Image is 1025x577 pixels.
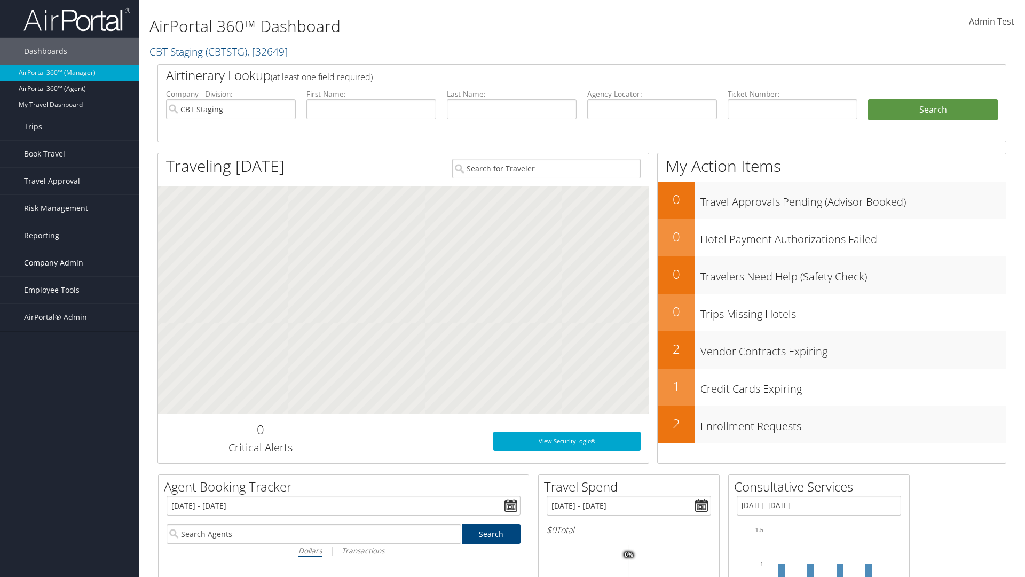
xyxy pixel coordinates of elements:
h2: Travel Spend [544,478,719,496]
div: | [167,544,521,557]
h1: My Action Items [658,155,1006,177]
a: Admin Test [969,5,1014,38]
a: View SecurityLogic® [493,432,641,451]
h3: Enrollment Requests [700,414,1006,434]
label: First Name: [306,89,436,99]
h3: Travelers Need Help (Safety Check) [700,264,1006,284]
label: Agency Locator: [587,89,717,99]
label: Company - Division: [166,89,296,99]
a: CBT Staging [149,44,288,59]
h3: Credit Cards Expiring [700,376,1006,396]
span: Risk Management [24,195,88,222]
a: 0Travelers Need Help (Safety Check) [658,256,1006,294]
h3: Hotel Payment Authorizations Failed [700,227,1006,247]
span: $0 [547,524,556,536]
h2: 0 [658,265,695,283]
tspan: 0% [625,552,633,558]
label: Ticket Number: [728,89,857,99]
i: Transactions [342,545,384,556]
h3: Trips Missing Hotels [700,301,1006,322]
span: Book Travel [24,141,65,167]
label: Last Name: [447,89,577,99]
h2: Airtinerary Lookup [166,66,927,84]
span: (at least one field required) [271,71,373,83]
h3: Travel Approvals Pending (Advisor Booked) [700,189,1006,209]
a: 2Enrollment Requests [658,406,1006,443]
h2: Consultative Services [734,478,909,496]
span: , [ 32649 ] [247,44,288,59]
a: 1Credit Cards Expiring [658,369,1006,406]
input: Search for Traveler [452,159,641,178]
a: 0Travel Approvals Pending (Advisor Booked) [658,182,1006,219]
span: Travel Approval [24,168,80,194]
h2: 0 [658,302,695,321]
h2: Agent Booking Tracker [164,478,529,496]
h2: 1 [658,377,695,395]
span: Company Admin [24,249,83,276]
h3: Vendor Contracts Expiring [700,339,1006,359]
button: Search [868,99,998,121]
img: airportal-logo.png [23,7,130,32]
input: Search Agents [167,524,461,544]
i: Dollars [298,545,322,556]
h2: 0 [658,190,695,208]
tspan: 1.5 [755,527,763,533]
h2: 0 [166,420,354,439]
h6: Total [547,524,711,536]
span: Admin Test [969,15,1014,27]
span: ( CBTSTG ) [206,44,247,59]
span: Trips [24,113,42,140]
h1: AirPortal 360™ Dashboard [149,15,726,37]
a: 0Hotel Payment Authorizations Failed [658,219,1006,256]
h3: Critical Alerts [166,440,354,455]
span: Dashboards [24,38,67,65]
tspan: 1 [760,561,763,567]
a: 0Trips Missing Hotels [658,294,1006,331]
h2: 0 [658,228,695,246]
h1: Traveling [DATE] [166,155,285,177]
a: Search [462,524,521,544]
span: Employee Tools [24,277,80,303]
h2: 2 [658,415,695,433]
span: Reporting [24,222,59,249]
h2: 2 [658,340,695,358]
span: AirPortal® Admin [24,304,87,331]
a: 2Vendor Contracts Expiring [658,331,1006,369]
